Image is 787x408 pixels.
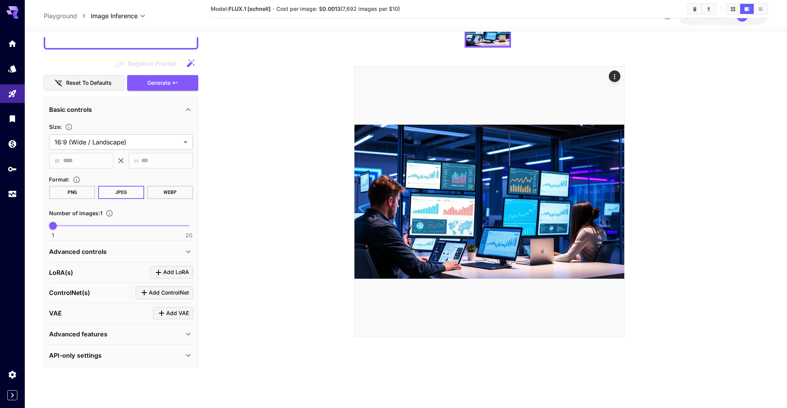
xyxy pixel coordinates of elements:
div: Clear ImagesDownload All [687,3,716,15]
div: Wallet [8,139,17,149]
span: $2.00 [686,13,703,19]
span: Size : [49,123,62,130]
button: Show images in list view [754,4,767,14]
span: H [134,156,138,165]
span: Cost per image: $ (7,692 images per $10) [276,5,400,12]
nav: breadcrumb [44,11,91,21]
button: Download All [702,4,715,14]
button: Clear Images [688,4,702,14]
button: JPEG [98,186,144,199]
div: Basic controls [49,100,193,119]
span: 20 [186,231,192,239]
div: Models [8,64,17,74]
span: Generate [147,78,170,88]
p: LoRA(s) [49,268,73,277]
button: Click to add VAE [153,307,193,320]
span: credits left [703,13,730,19]
button: Show images in grid view [726,4,740,14]
button: Specify how many images to generate in a single request. Each image generation will be charged se... [102,209,116,217]
span: Add LoRA [163,267,189,277]
p: VAE [49,309,62,318]
a: Playground [44,11,77,21]
button: Reset to defaults [44,75,124,91]
div: API-only settings [49,346,193,365]
button: Click to add ControlNet [136,286,193,299]
div: Show images in grid viewShow images in video viewShow images in list view [726,3,768,15]
div: Usage [8,189,17,199]
p: API-only settings [49,351,102,360]
button: Expand sidebar [7,390,17,400]
p: Advanced features [49,329,107,339]
span: Format : [49,176,70,183]
span: Add VAE [166,309,189,318]
span: 1 [52,231,54,239]
button: Adjust the dimensions of the generated image by specifying its width and height in pixels, or sel... [62,123,76,131]
p: Advanced controls [49,247,107,256]
span: W [55,156,60,165]
div: Library [8,114,17,123]
p: Basic controls [49,105,92,114]
span: Negative Prompt [128,59,177,68]
div: Settings [8,370,17,379]
span: Add ControlNet [149,288,189,298]
button: Generate [127,75,198,91]
p: ControlNet(s) [49,288,90,297]
span: Image Inference [91,11,138,21]
button: Choose the file format for the output image. [70,176,83,183]
button: WEBP [147,186,193,199]
p: · [273,4,274,14]
span: Model: [211,5,271,12]
div: Playground [8,89,17,99]
div: Advanced features [49,325,193,343]
span: 16:9 (Wide / Landscape) [55,137,181,147]
img: Z [354,67,624,337]
b: 0.0013 [322,5,341,12]
button: PNG [49,186,95,199]
div: API Keys [8,164,17,174]
div: Advanced controls [49,242,193,261]
b: FLUX.1 [schnell] [228,5,271,12]
div: Actions [609,70,620,82]
div: Home [8,39,17,48]
span: Number of images : 1 [49,210,102,216]
button: Click to add LoRA [150,266,193,279]
span: Negative prompts are not compatible with the selected model. [112,58,183,68]
button: Show images in video view [740,4,754,14]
